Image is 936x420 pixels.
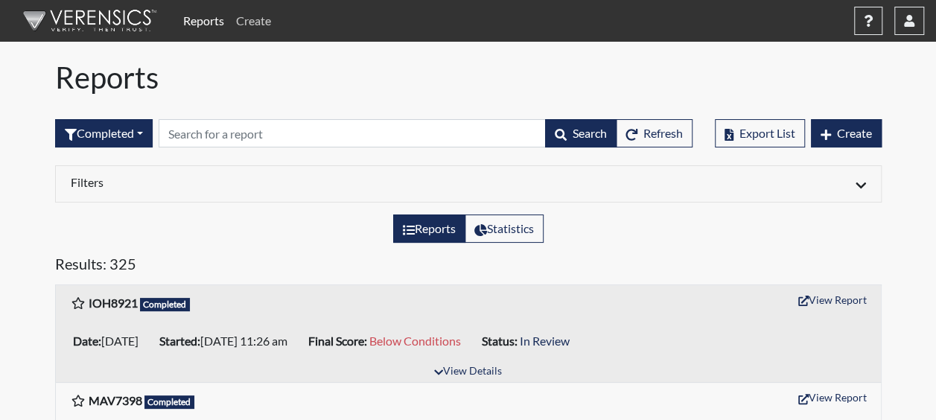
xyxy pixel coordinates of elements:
[465,214,544,243] label: View statistics about completed interviews
[144,395,195,409] span: Completed
[230,6,277,36] a: Create
[837,126,872,140] span: Create
[308,334,367,348] b: Final Score:
[140,298,191,311] span: Completed
[60,175,877,193] div: Click to expand/collapse filters
[55,60,882,95] h1: Reports
[545,119,617,147] button: Search
[811,119,882,147] button: Create
[159,119,546,147] input: Search by Registration ID, Interview Number, or Investigation Name.
[89,393,142,407] b: MAV7398
[739,126,795,140] span: Export List
[792,288,873,311] button: View Report
[159,334,200,348] b: Started:
[616,119,693,147] button: Refresh
[55,119,153,147] div: Filter by interview status
[55,255,882,279] h5: Results: 325
[482,334,518,348] b: Status:
[715,119,805,147] button: Export List
[643,126,683,140] span: Refresh
[393,214,465,243] label: View the list of reports
[427,362,509,382] button: View Details
[792,386,873,409] button: View Report
[520,334,570,348] span: In Review
[369,334,461,348] span: Below Conditions
[177,6,230,36] a: Reports
[573,126,607,140] span: Search
[71,175,457,189] h6: Filters
[89,296,138,310] b: IOH8921
[73,334,101,348] b: Date:
[55,119,153,147] button: Completed
[153,329,302,353] li: [DATE] 11:26 am
[67,329,153,353] li: [DATE]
